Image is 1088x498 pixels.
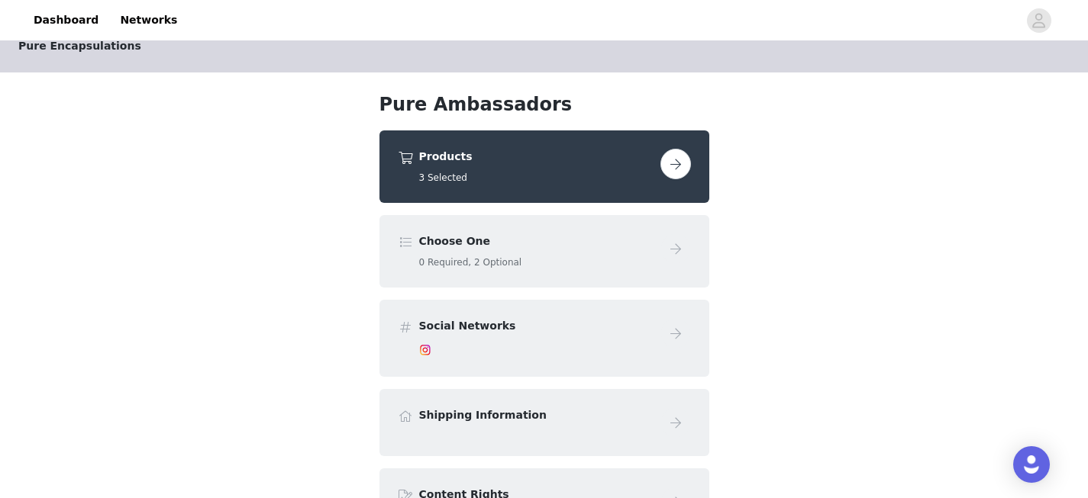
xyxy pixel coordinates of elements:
span: Pure Encapsulations [18,38,141,54]
h1: Pure Ambassadors [379,91,709,118]
div: Choose One [379,215,709,288]
div: Products [379,130,709,203]
h4: Choose One [419,233,654,249]
h5: 0 Required, 2 Optional [419,255,654,269]
h5: 3 Selected [419,171,654,185]
h4: Social Networks [419,318,654,334]
h4: Products [419,149,654,165]
img: Instagram Icon [419,344,431,356]
div: Open Intercom Messenger [1013,446,1050,483]
a: Dashboard [24,3,108,37]
div: Social Networks [379,300,709,377]
div: Shipping Information [379,389,709,456]
h4: Shipping Information [419,407,654,423]
div: avatar [1032,8,1046,33]
a: Networks [111,3,186,37]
